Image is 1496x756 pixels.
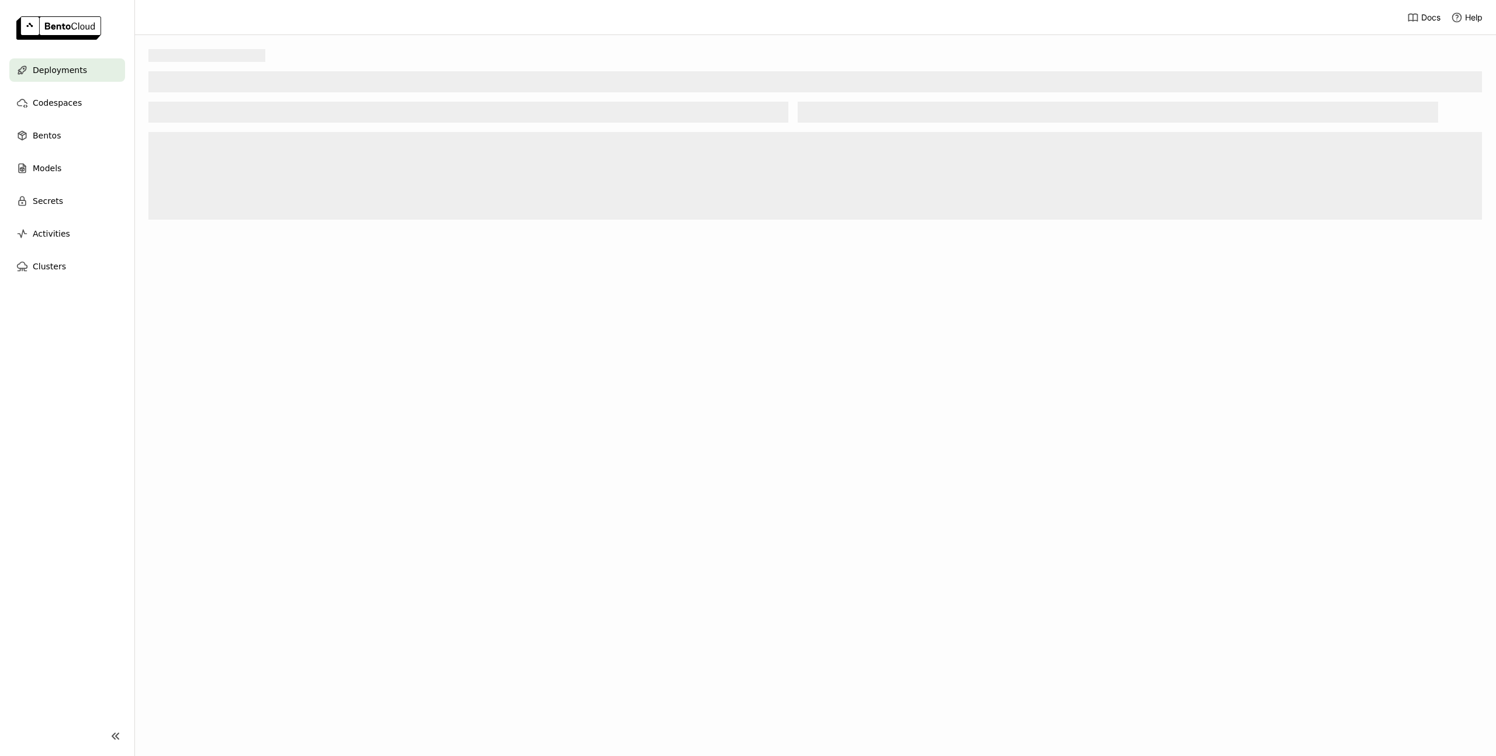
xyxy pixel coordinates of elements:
[9,157,125,180] a: Models
[1451,12,1483,23] div: Help
[1465,12,1483,23] span: Help
[16,16,101,40] img: logo
[9,124,125,147] a: Bentos
[1407,12,1440,23] a: Docs
[33,259,66,273] span: Clusters
[9,222,125,245] a: Activities
[33,63,87,77] span: Deployments
[33,194,63,208] span: Secrets
[1421,12,1440,23] span: Docs
[33,129,61,143] span: Bentos
[33,161,61,175] span: Models
[33,96,82,110] span: Codespaces
[9,255,125,278] a: Clusters
[9,189,125,213] a: Secrets
[33,227,70,241] span: Activities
